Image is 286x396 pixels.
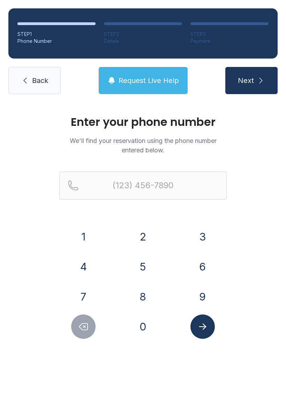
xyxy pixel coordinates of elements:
[59,172,227,199] input: Reservation phone number
[71,284,96,309] button: 7
[190,254,215,279] button: 6
[131,284,155,309] button: 8
[71,254,96,279] button: 4
[71,314,96,339] button: Delete number
[71,224,96,249] button: 1
[17,31,96,38] div: STEP 1
[131,314,155,339] button: 0
[190,224,215,249] button: 3
[190,31,269,38] div: STEP 3
[238,76,254,85] span: Next
[32,76,48,85] span: Back
[104,38,182,45] div: Details
[131,224,155,249] button: 2
[59,136,227,155] p: We'll find your reservation using the phone number entered below.
[17,38,96,45] div: Phone Number
[131,254,155,279] button: 5
[104,31,182,38] div: STEP 2
[59,116,227,128] h1: Enter your phone number
[119,76,179,85] span: Request Live Help
[190,38,269,45] div: Payment
[190,314,215,339] button: Submit lookup form
[190,284,215,309] button: 9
